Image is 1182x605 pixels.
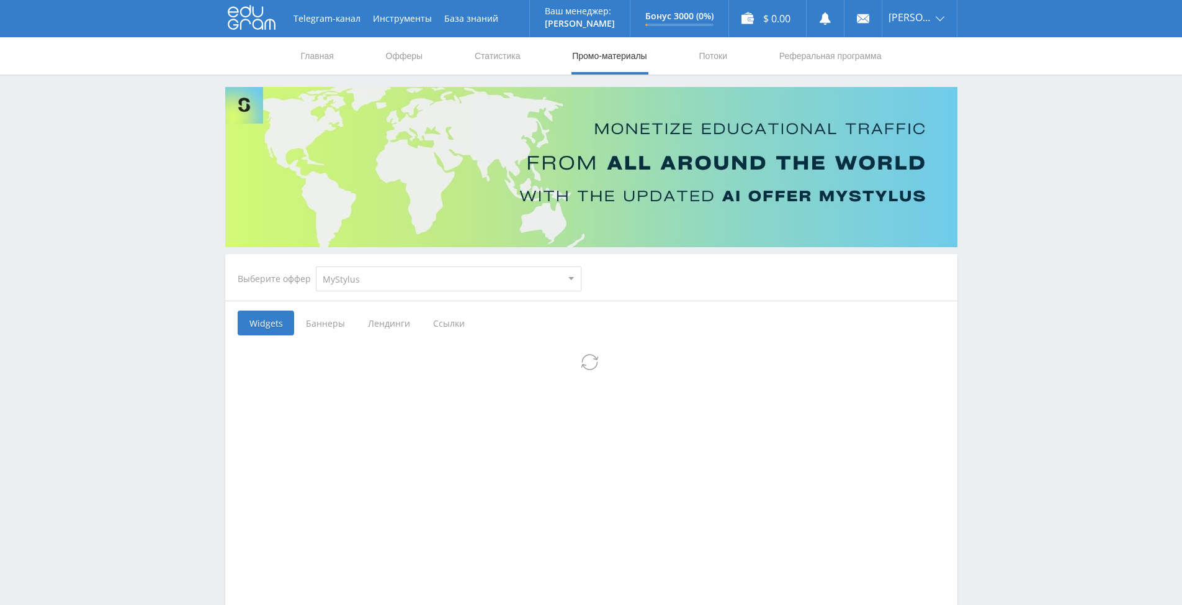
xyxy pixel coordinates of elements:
[571,37,648,75] a: Промо-материалы
[545,6,615,16] p: Ваш менеджер:
[778,37,883,75] a: Реферальная программа
[889,12,932,22] span: [PERSON_NAME]
[473,37,522,75] a: Статистика
[238,311,294,335] span: Widgets
[356,311,421,335] span: Лендинги
[300,37,335,75] a: Главная
[545,19,615,29] p: [PERSON_NAME]
[385,37,424,75] a: Офферы
[697,37,728,75] a: Потоки
[238,274,316,284] div: Выберите оффер
[645,11,714,21] p: Бонус 3000 (0%)
[294,311,356,335] span: Баннеры
[225,87,957,247] img: Banner
[421,311,477,335] span: Ссылки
